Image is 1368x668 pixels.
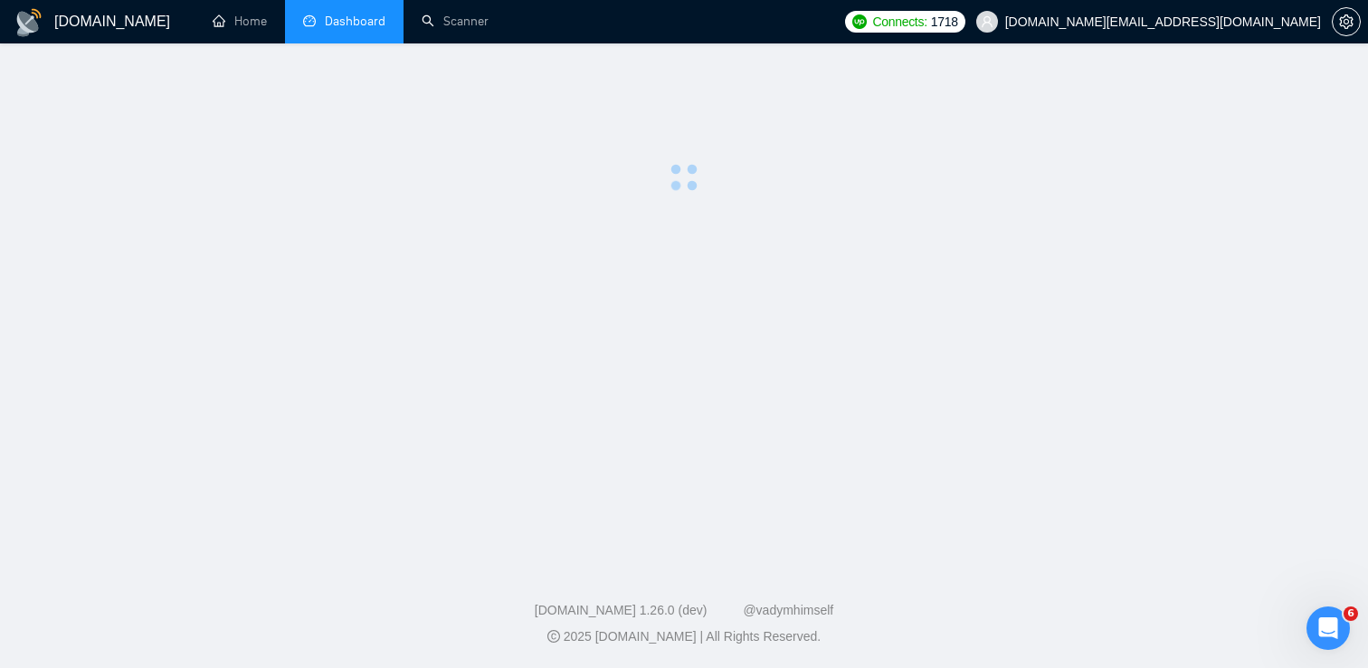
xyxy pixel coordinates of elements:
[743,603,833,617] a: @vadymhimself
[303,14,316,27] span: dashboard
[213,14,267,29] a: homeHome
[325,14,385,29] span: Dashboard
[872,12,926,32] span: Connects:
[981,15,993,28] span: user
[14,8,43,37] img: logo
[535,603,708,617] a: [DOMAIN_NAME] 1.26.0 (dev)
[1333,14,1360,29] span: setting
[1332,7,1361,36] button: setting
[547,630,560,643] span: copyright
[422,14,489,29] a: searchScanner
[1306,606,1350,650] iframe: Intercom live chat
[14,627,1354,646] div: 2025 [DOMAIN_NAME] | All Rights Reserved.
[852,14,867,29] img: upwork-logo.png
[931,12,958,32] span: 1718
[1344,606,1358,621] span: 6
[1332,14,1361,29] a: setting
